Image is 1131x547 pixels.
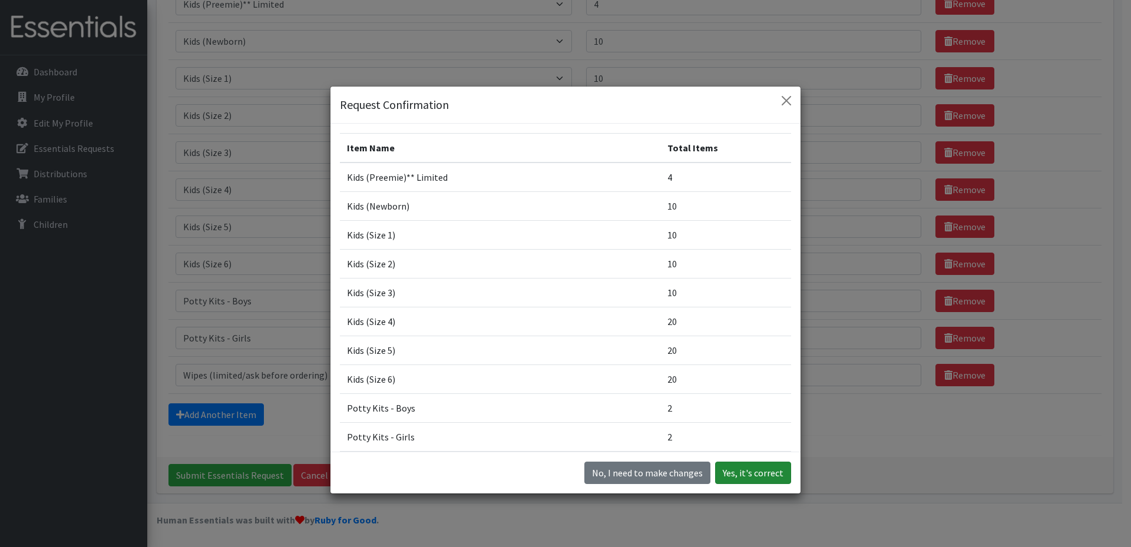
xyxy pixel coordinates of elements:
[777,91,796,110] button: Close
[340,96,449,114] h5: Request Confirmation
[340,133,660,163] th: Item Name
[340,393,660,422] td: Potty Kits - Boys
[584,462,710,484] button: No I need to make changes
[340,220,660,249] td: Kids (Size 1)
[660,249,791,278] td: 10
[660,336,791,364] td: 20
[660,307,791,336] td: 20
[660,191,791,220] td: 10
[340,307,660,336] td: Kids (Size 4)
[340,249,660,278] td: Kids (Size 2)
[340,163,660,192] td: Kids (Preemie)** Limited
[715,462,791,484] button: Yes, it's correct
[340,278,660,307] td: Kids (Size 3)
[340,364,660,393] td: Kids (Size 6)
[660,451,791,480] td: 54
[660,133,791,163] th: Total Items
[340,422,660,451] td: Potty Kits - Girls
[340,451,660,480] td: Wipes (limited/ask before ordering)
[660,422,791,451] td: 2
[660,364,791,393] td: 20
[660,278,791,307] td: 10
[340,191,660,220] td: Kids (Newborn)
[660,163,791,192] td: 4
[340,336,660,364] td: Kids (Size 5)
[660,393,791,422] td: 2
[660,220,791,249] td: 10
